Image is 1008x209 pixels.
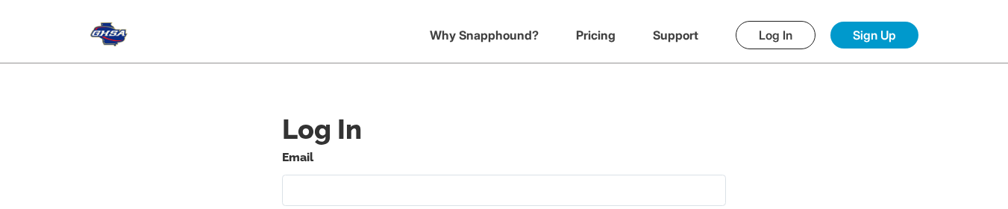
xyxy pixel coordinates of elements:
a: Support [653,28,698,43]
a: Pricing [576,28,616,43]
a: Sign Up [830,22,918,49]
h1: Log In [282,111,727,147]
label: Email [282,147,727,168]
a: Why Snapphound? [430,28,539,43]
a: Log In [736,21,816,49]
img: Snapphound Logo [90,16,128,46]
